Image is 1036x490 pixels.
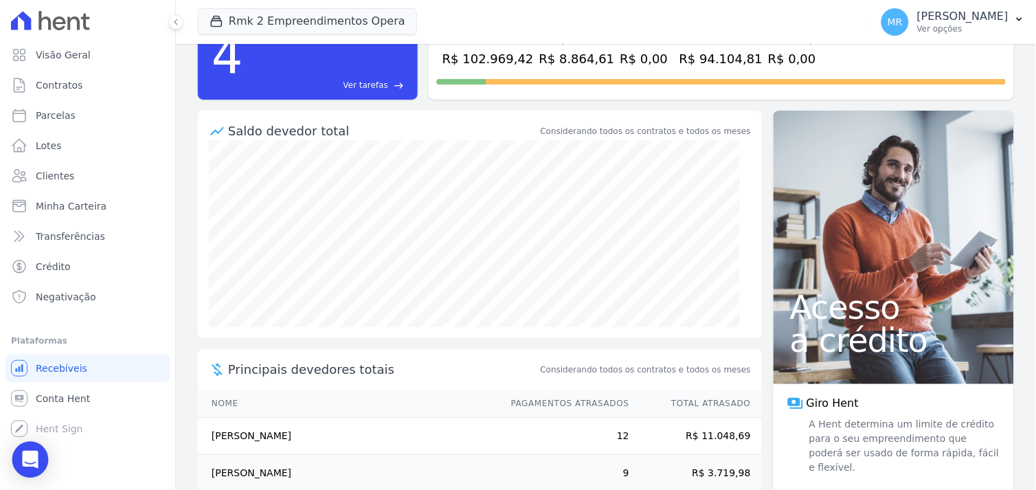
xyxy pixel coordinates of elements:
td: R$ 11.048,69 [630,418,762,455]
span: Negativação [36,290,96,304]
span: Contratos [36,78,82,92]
td: 12 [498,418,630,455]
a: Recebíveis [5,355,170,382]
div: Open Intercom Messenger [12,442,49,478]
a: Visão Geral [5,41,170,69]
th: Pagamentos Atrasados [498,390,630,418]
a: Conta Hent [5,385,170,412]
a: Minha Carteira [5,192,170,220]
div: R$ 8.864,61 [539,49,615,68]
span: Acesso [790,291,998,324]
a: Transferências [5,223,170,250]
th: Total Atrasado [630,390,762,418]
div: Considerando todos os contratos e todos os meses [541,125,751,137]
th: Nome [198,390,498,418]
span: Conta Hent [36,392,90,405]
a: Ver tarefas east [249,79,404,91]
span: Lotes [36,139,62,153]
span: Transferências [36,230,105,243]
span: Giro Hent [807,395,859,412]
span: east [394,80,404,91]
span: Recebíveis [36,361,87,375]
span: Minha Carteira [36,199,106,213]
span: MR [888,17,903,27]
div: Saldo devedor total [228,122,538,140]
div: R$ 102.969,42 [442,49,534,68]
div: R$ 0,00 [620,49,674,68]
span: Ver tarefas [344,79,388,91]
div: 4 [212,20,243,91]
a: Lotes [5,132,170,159]
div: R$ 0,00 [768,49,833,68]
a: Parcelas [5,102,170,129]
span: a crédito [790,324,998,357]
span: Considerando todos os contratos e todos os meses [541,364,751,376]
span: Parcelas [36,109,76,122]
td: [PERSON_NAME] [198,418,498,455]
a: Contratos [5,71,170,99]
span: Principais devedores totais [228,360,538,379]
span: Visão Geral [36,48,91,62]
span: Clientes [36,169,74,183]
div: R$ 94.104,81 [679,49,763,68]
a: Negativação [5,283,170,311]
span: Crédito [36,260,71,274]
button: MR [PERSON_NAME] Ver opções [870,3,1036,41]
button: Rmk 2 Empreendimentos Opera [198,8,417,34]
div: Plataformas [11,333,164,349]
span: A Hent determina um limite de crédito para o seu empreendimento que poderá ser usado de forma ráp... [807,417,1000,475]
a: Crédito [5,253,170,280]
a: Clientes [5,162,170,190]
p: Ver opções [917,23,1009,34]
p: [PERSON_NAME] [917,10,1009,23]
